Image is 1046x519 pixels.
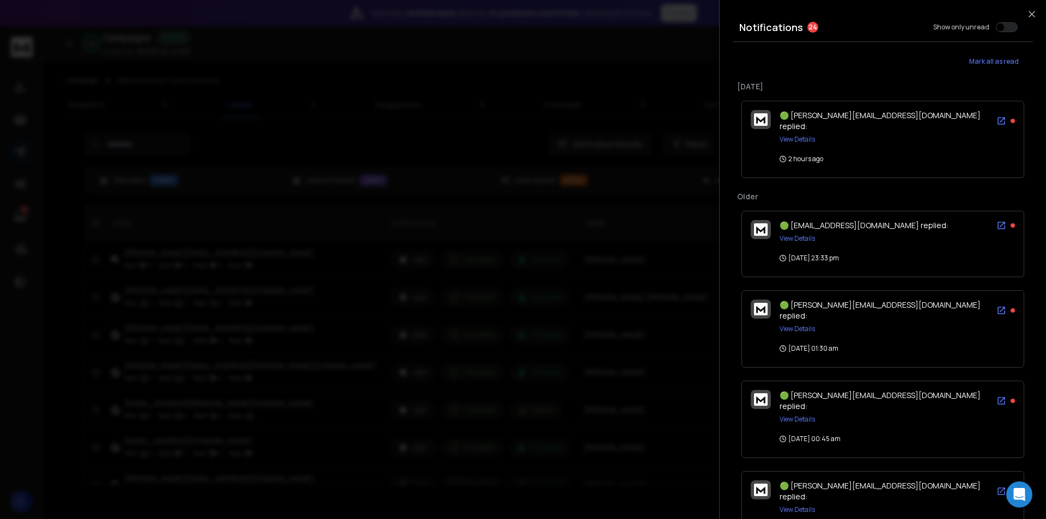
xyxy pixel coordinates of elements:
[780,254,839,262] p: [DATE] 23:33 pm
[807,22,818,33] span: 24
[780,300,981,321] span: 🟢 [PERSON_NAME][EMAIL_ADDRESS][DOMAIN_NAME] replied:
[754,223,768,236] img: logo
[754,303,768,315] img: logo
[780,505,815,514] button: View Details
[933,23,989,32] label: Show only unread
[754,484,768,496] img: logo
[739,20,803,35] h3: Notifications
[954,51,1033,72] button: Mark all as read
[780,110,981,131] span: 🟢 [PERSON_NAME][EMAIL_ADDRESS][DOMAIN_NAME] replied:
[737,81,1029,92] p: [DATE]
[780,135,815,144] button: View Details
[780,415,815,424] button: View Details
[780,234,815,243] button: View Details
[754,113,768,126] img: logo
[780,390,981,411] span: 🟢 [PERSON_NAME][EMAIL_ADDRESS][DOMAIN_NAME] replied:
[780,220,948,230] span: 🟢 [EMAIL_ADDRESS][DOMAIN_NAME] replied:
[737,191,1029,202] p: Older
[780,435,841,443] p: [DATE] 00:45 am
[969,57,1019,66] span: Mark all as read
[780,155,823,163] p: 2 hours ago
[754,393,768,406] img: logo
[780,344,838,353] p: [DATE] 01:30 am
[780,480,981,502] span: 🟢 [PERSON_NAME][EMAIL_ADDRESS][DOMAIN_NAME] replied:
[1006,481,1032,508] div: Open Intercom Messenger
[780,325,815,333] button: View Details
